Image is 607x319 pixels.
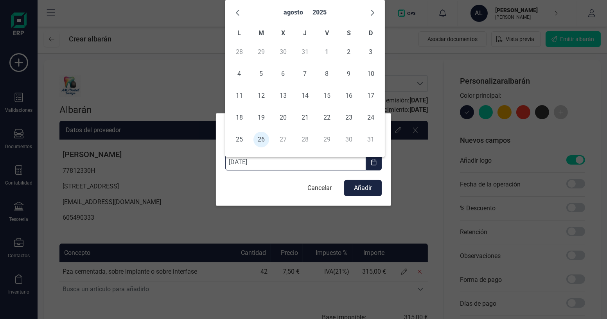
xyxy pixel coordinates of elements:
[297,66,313,82] span: 7
[303,29,307,37] span: J
[238,29,241,37] span: L
[309,5,330,19] span: 2025
[344,180,382,196] button: Añadir
[369,29,373,37] span: D
[363,88,379,104] span: 17
[222,120,372,135] div: Nuevo campo
[232,132,247,147] span: 25
[232,110,247,125] span: 18
[319,66,335,82] span: 8
[319,110,335,125] span: 22
[281,29,285,37] span: X
[297,88,313,104] span: 14
[253,132,269,147] span: 26
[363,66,379,82] span: 10
[341,44,357,60] span: 2
[347,29,351,37] span: S
[319,44,335,60] span: 1
[253,88,269,104] span: 12
[280,5,306,19] span: agosto
[297,110,313,125] span: 21
[232,88,247,104] span: 11
[253,110,269,125] span: 19
[232,66,247,82] span: 4
[363,110,379,125] span: 24
[253,66,269,82] span: 5
[341,66,357,82] span: 9
[325,29,329,37] span: V
[363,44,379,60] span: 3
[259,29,264,37] span: M
[319,88,335,104] span: 15
[341,110,357,125] span: 23
[275,88,291,104] span: 13
[275,66,291,82] span: 6
[275,110,291,125] span: 20
[300,180,339,196] button: Cancelar
[341,88,357,104] span: 16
